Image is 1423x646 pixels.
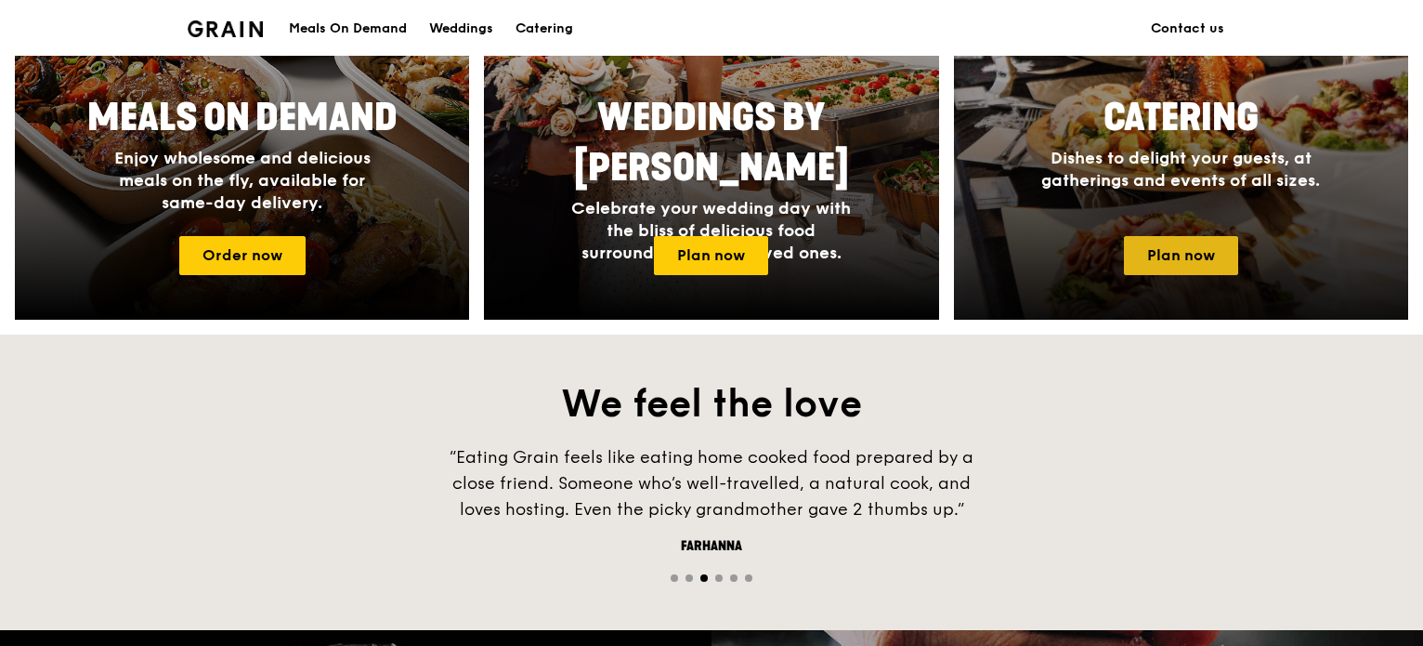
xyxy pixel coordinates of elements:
[574,96,849,191] span: Weddings by [PERSON_NAME]
[715,574,723,582] span: Go to slide 4
[504,1,584,57] a: Catering
[654,236,768,275] a: Plan now
[418,1,504,57] a: Weddings
[1103,96,1259,140] span: Catering
[745,574,752,582] span: Go to slide 6
[516,1,573,57] div: Catering
[289,1,407,57] div: Meals On Demand
[1140,1,1235,57] a: Contact us
[433,444,990,522] div: “Eating Grain feels like eating home cooked food prepared by a close friend. Someone who’s well-t...
[1124,236,1238,275] a: Plan now
[114,148,371,213] span: Enjoy wholesome and delicious meals on the fly, available for same-day delivery.
[87,96,398,140] span: Meals On Demand
[671,574,678,582] span: Go to slide 1
[1041,148,1320,191] span: Dishes to delight your guests, at gatherings and events of all sizes.
[179,236,306,275] a: Order now
[571,198,851,263] span: Celebrate your wedding day with the bliss of delicious food surrounded by your loved ones.
[700,574,708,582] span: Go to slide 3
[685,574,693,582] span: Go to slide 2
[730,574,738,582] span: Go to slide 5
[429,1,493,57] div: Weddings
[433,537,990,556] div: Farhanna
[188,20,263,37] img: Grain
